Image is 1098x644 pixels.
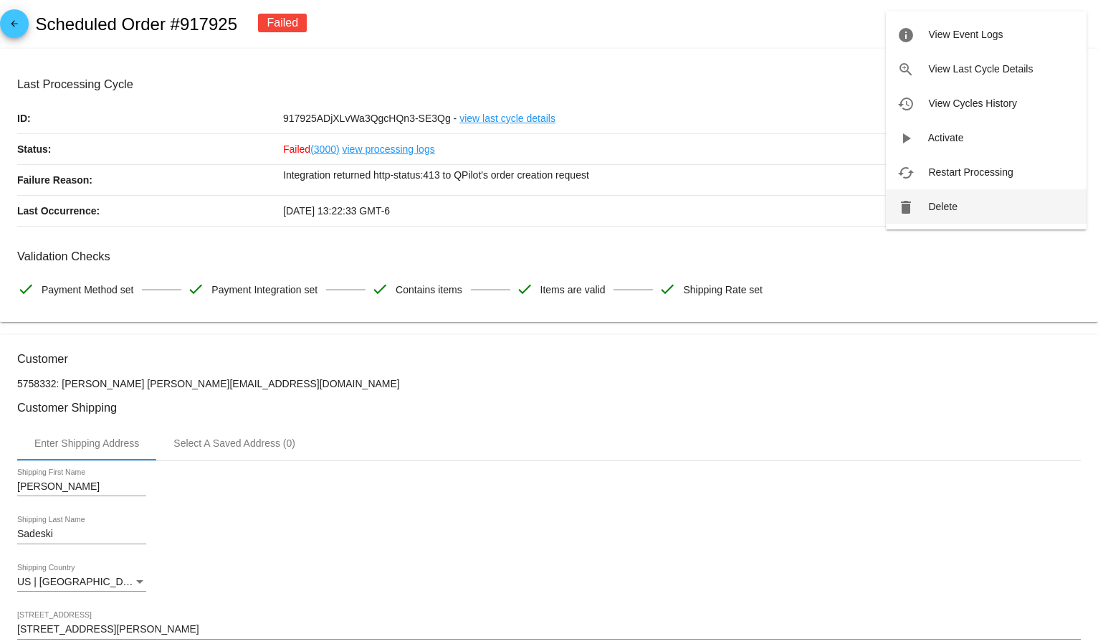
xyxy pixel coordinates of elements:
[897,164,915,181] mat-icon: cached
[897,95,915,113] mat-icon: history
[897,199,915,216] mat-icon: delete
[928,132,964,143] span: Activate
[928,166,1013,178] span: Restart Processing
[928,201,957,212] span: Delete
[897,27,915,44] mat-icon: info
[928,29,1003,40] span: View Event Logs
[897,130,915,147] mat-icon: play_arrow
[897,61,915,78] mat-icon: zoom_in
[928,98,1016,109] span: View Cycles History
[928,63,1033,75] span: View Last Cycle Details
